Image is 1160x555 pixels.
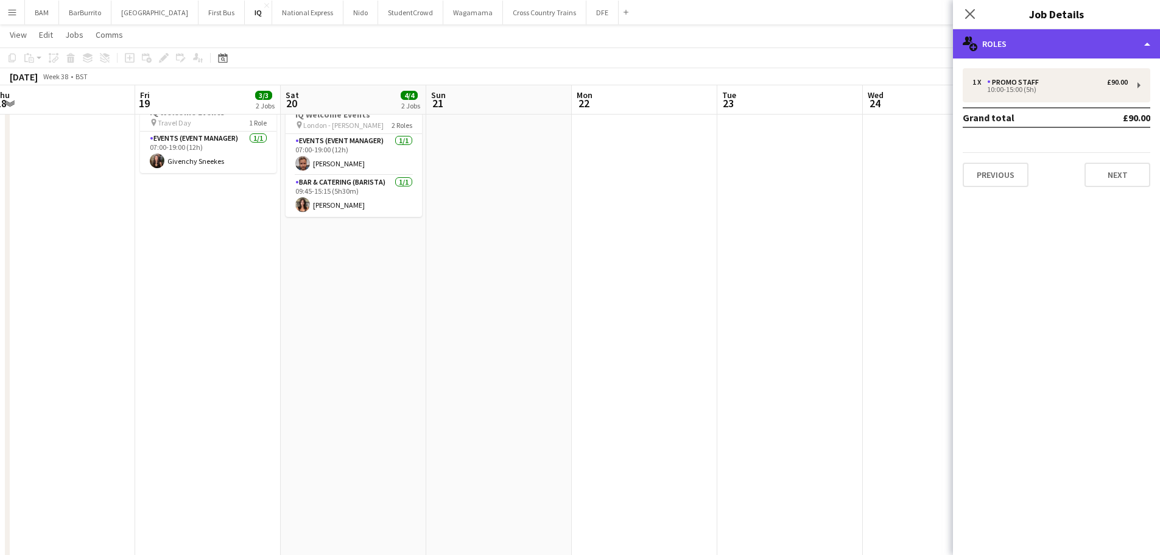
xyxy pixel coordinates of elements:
div: 2 Jobs [401,101,420,110]
span: Edit [39,29,53,40]
div: 2 Jobs [256,101,275,110]
span: 4/4 [401,91,418,100]
div: BST [76,72,88,81]
button: Cross Country Trains [503,1,586,24]
span: 22 [575,96,592,110]
button: IQ [245,1,272,24]
h3: iQ Welcome Events [286,109,422,120]
app-card-role: Events (Event Manager)1/107:00-19:00 (12h)[PERSON_NAME] [286,134,422,175]
span: Wed [868,90,884,101]
span: Sat [286,90,299,101]
button: Nido [343,1,378,24]
button: BarBurrito [59,1,111,24]
app-card-role: Bar & Catering (Barista)1/109:45-15:15 (5h30m)[PERSON_NAME] [286,175,422,217]
span: Jobs [65,29,83,40]
app-job-card: 07:00-19:00 (12h)2/2iQ Welcome Events London - [PERSON_NAME]2 RolesEvents (Event Manager)1/107:00... [286,91,422,217]
button: DFE [586,1,619,24]
div: £90.00 [1107,78,1128,87]
button: First Bus [199,1,245,24]
span: Tue [722,90,736,101]
span: 23 [720,96,736,110]
td: £90.00 [1084,108,1150,127]
div: 1 x [972,78,987,87]
app-job-card: 07:00-19:00 (12h)1/1iQ Welcome Events Travel Day1 RoleEvents (Event Manager)1/107:00-19:00 (12h)G... [140,89,276,173]
span: 3/3 [255,91,272,100]
span: 24 [866,96,884,110]
span: Travel Day [158,118,191,127]
button: Wagamama [443,1,503,24]
span: 1 Role [249,118,267,127]
button: [GEOGRAPHIC_DATA] [111,1,199,24]
a: Edit [34,27,58,43]
button: Next [1084,163,1150,187]
button: National Express [272,1,343,24]
div: 10:00-15:00 (5h) [972,87,1128,93]
div: Promo Staff [987,78,1044,87]
span: 2 Roles [392,121,412,130]
span: View [10,29,27,40]
a: Jobs [60,27,88,43]
span: Fri [140,90,150,101]
span: 20 [284,96,299,110]
span: 19 [138,96,150,110]
a: View [5,27,32,43]
td: Grand total [963,108,1084,127]
span: London - [PERSON_NAME] [303,121,384,130]
a: Comms [91,27,128,43]
div: Roles [953,29,1160,58]
span: Sun [431,90,446,101]
button: BAM [25,1,59,24]
button: Previous [963,163,1028,187]
div: [DATE] [10,71,38,83]
button: StudentCrowd [378,1,443,24]
h3: Job Details [953,6,1160,22]
span: Week 38 [40,72,71,81]
span: 21 [429,96,446,110]
span: Comms [96,29,123,40]
span: Mon [577,90,592,101]
app-card-role: Events (Event Manager)1/107:00-19:00 (12h)Givenchy Sneekes [140,132,276,173]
